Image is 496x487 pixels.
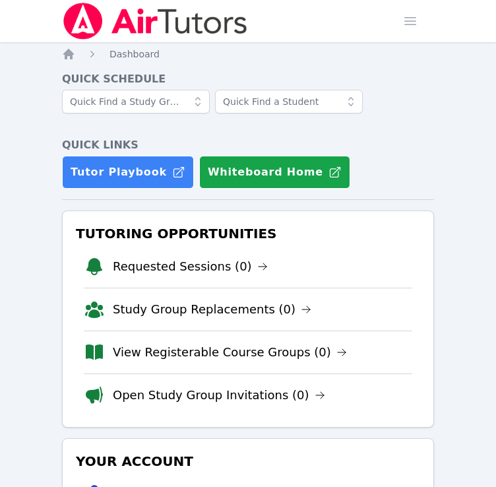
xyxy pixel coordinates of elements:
[113,257,268,276] a: Requested Sessions (0)
[113,343,347,362] a: View Registerable Course Groups (0)
[109,48,160,61] a: Dashboard
[109,49,160,59] span: Dashboard
[113,386,325,405] a: Open Study Group Invitations (0)
[62,48,434,61] nav: Breadcrumb
[62,137,434,153] h4: Quick Links
[62,156,194,189] a: Tutor Playbook
[62,3,249,40] img: Air Tutors
[73,449,423,473] h3: Your Account
[113,300,311,319] a: Study Group Replacements (0)
[62,71,434,87] h4: Quick Schedule
[199,156,350,189] button: Whiteboard Home
[73,222,423,245] h3: Tutoring Opportunities
[215,90,363,114] input: Quick Find a Student
[62,90,210,114] input: Quick Find a Study Group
